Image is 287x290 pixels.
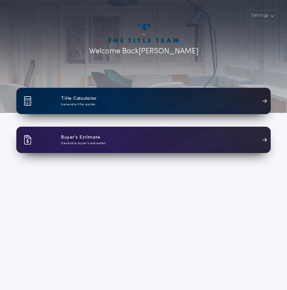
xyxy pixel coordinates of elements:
[61,134,100,141] h1: Buyer's Estimate
[61,95,97,102] h1: Title Calculator
[247,10,277,21] button: Settings
[61,102,95,107] p: Generate title quotes
[24,96,31,106] img: card icon
[16,88,271,114] a: card iconTitle CalculatorGenerate title quotes
[108,24,179,43] img: account-logo
[89,46,198,57] p: Welcome Back [PERSON_NAME]
[61,141,106,146] p: Generate buyer's estimates
[16,127,271,153] a: card iconBuyer's EstimateGenerate buyer's estimates
[24,135,31,145] img: card icon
